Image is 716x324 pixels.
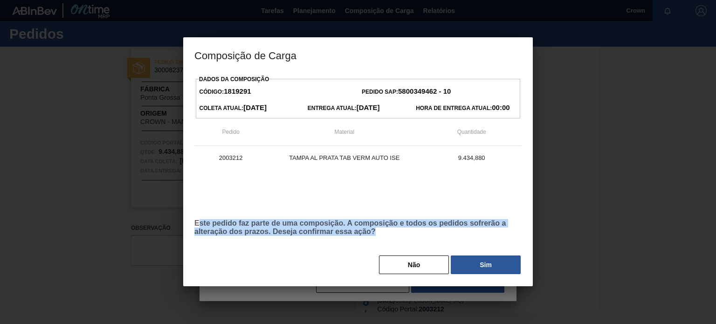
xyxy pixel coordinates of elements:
[194,146,267,169] td: 2003212
[194,219,522,236] p: Este pedido faz parte de uma composição. A composição e todos os pedidos sofrerão a alteração dos...
[362,89,451,95] span: Pedido SAP:
[200,89,251,95] span: Código:
[335,129,355,135] span: Material
[492,103,509,111] strong: 00:00
[379,255,449,274] button: Não
[457,129,486,135] span: Quantidade
[200,105,267,111] span: Coleta Atual:
[421,146,522,169] td: 9.434,880
[183,37,533,73] h3: Composição de Carga
[416,105,509,111] span: Hora de Entrega Atual:
[308,105,380,111] span: Entrega Atual:
[451,255,521,274] button: Sim
[222,129,239,135] span: Pedido
[267,146,421,169] td: TAMPA AL PRATA TAB VERM AUTO ISE
[243,103,267,111] strong: [DATE]
[199,76,269,83] label: Dados da Composição
[357,103,380,111] strong: [DATE]
[398,87,451,95] strong: 5800349462 - 10
[224,87,251,95] strong: 1819291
